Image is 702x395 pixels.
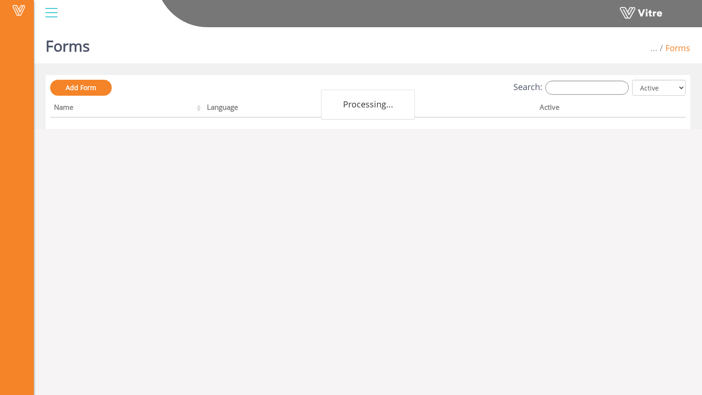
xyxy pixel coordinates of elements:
th: Company [372,100,535,118]
span: ... [650,42,657,53]
span: Add Form [66,83,96,92]
div: Processing... [321,90,415,120]
li: Forms [657,42,690,54]
th: Active [536,100,654,118]
th: Name [50,100,203,118]
th: Language [203,100,372,118]
label: Search: [513,81,629,95]
h1: Forms [46,23,90,63]
a: Add Form [50,80,112,96]
input: Search: [545,81,629,95]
